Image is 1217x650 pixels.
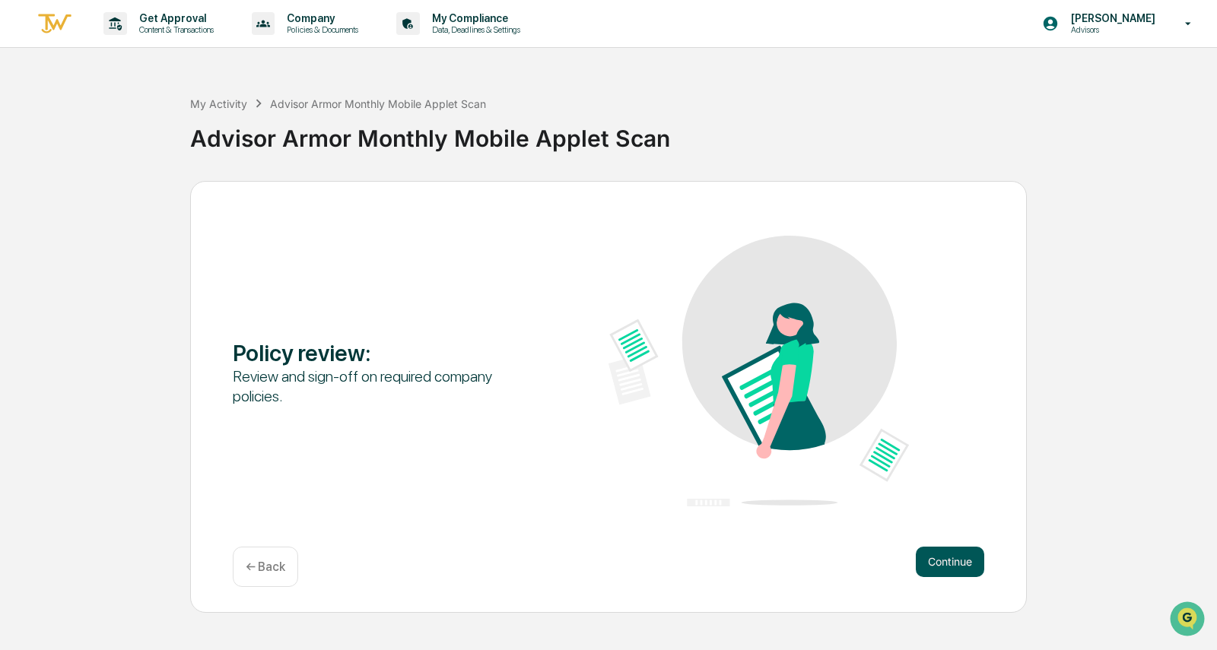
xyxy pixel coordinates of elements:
a: Powered byPylon [107,257,184,269]
img: Policy review [608,236,909,506]
button: Start new chat [259,121,277,139]
div: 🗄️ [110,193,122,205]
p: Company [275,12,366,24]
span: Attestations [126,192,189,207]
div: We're available if you need us! [52,132,192,144]
p: [PERSON_NAME] [1059,12,1163,24]
div: Advisor Armor Monthly Mobile Applet Scan [190,113,1209,152]
img: logo [37,11,73,36]
div: 🖐️ [15,193,27,205]
a: 🖐️Preclearance [9,185,104,213]
p: How can we help? [15,32,277,56]
p: Advisors [1059,24,1163,35]
img: 1746055101610-c473b297-6a78-478c-a979-82029cc54cd1 [15,116,43,144]
span: Preclearance [30,192,98,207]
div: Start new chat [52,116,249,132]
p: ← Back [246,560,285,574]
span: Data Lookup [30,220,96,236]
span: Pylon [151,258,184,269]
div: My Activity [190,97,247,110]
p: Policies & Documents [275,24,366,35]
iframe: Open customer support [1168,600,1209,641]
p: Data, Deadlines & Settings [420,24,528,35]
div: 🔎 [15,222,27,234]
div: Review and sign-off on required company policies. [233,366,533,406]
p: Content & Transactions [127,24,221,35]
button: Continue [916,547,984,577]
a: 🗄️Attestations [104,185,195,213]
p: My Compliance [420,12,528,24]
a: 🔎Data Lookup [9,214,102,242]
div: Advisor Armor Monthly Mobile Applet Scan [270,97,486,110]
div: Policy review : [233,339,533,366]
p: Get Approval [127,12,221,24]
